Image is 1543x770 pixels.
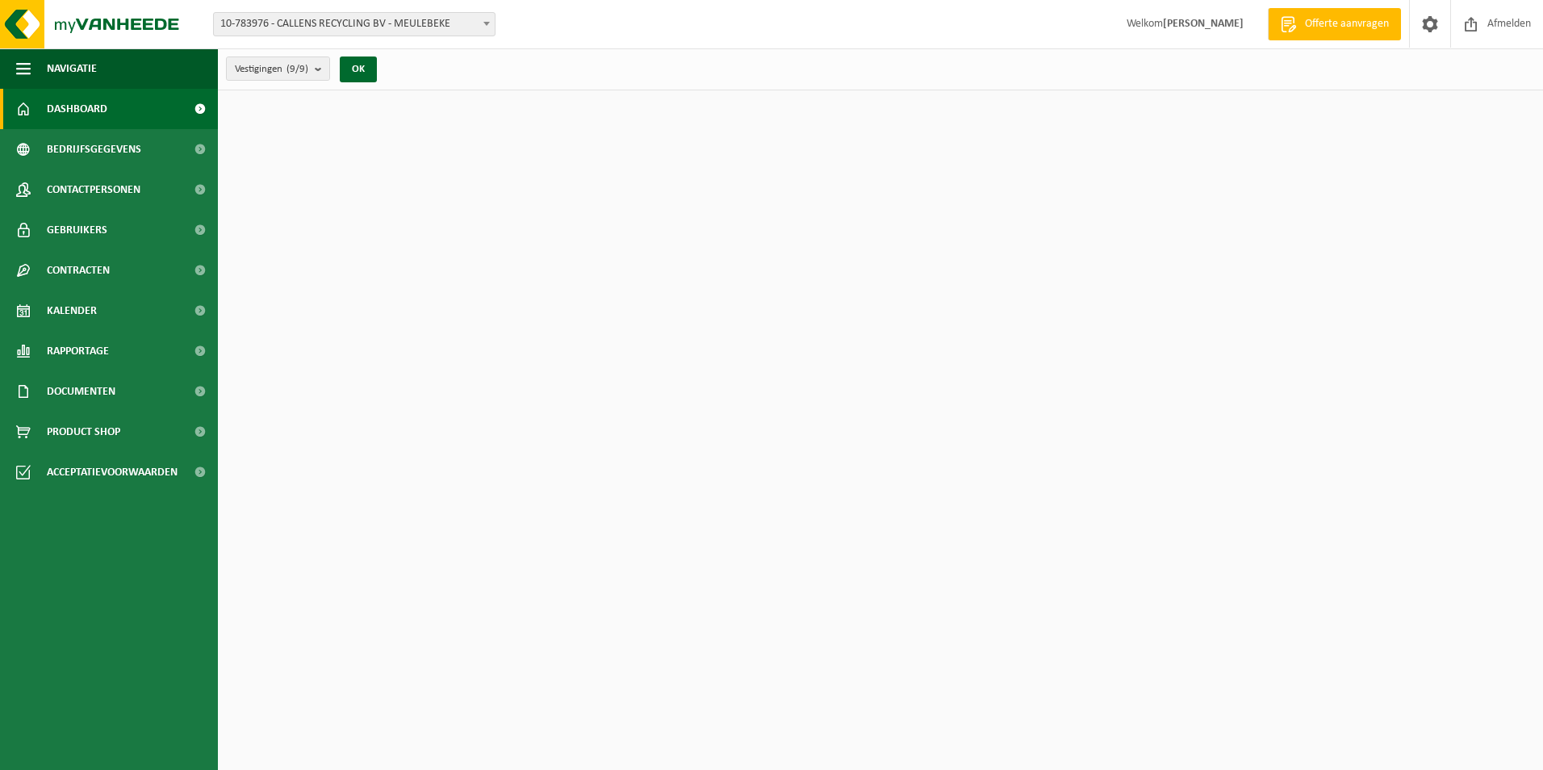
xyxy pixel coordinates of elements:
span: Bedrijfsgegevens [47,129,141,169]
span: Gebruikers [47,210,107,250]
span: Navigatie [47,48,97,89]
span: 10-783976 - CALLENS RECYCLING BV - MEULEBEKE [213,12,496,36]
button: Vestigingen(9/9) [226,56,330,81]
count: (9/9) [286,64,308,74]
span: Acceptatievoorwaarden [47,452,178,492]
span: Dashboard [47,89,107,129]
strong: [PERSON_NAME] [1163,18,1244,30]
span: 10-783976 - CALLENS RECYCLING BV - MEULEBEKE [214,13,495,36]
span: Product Shop [47,412,120,452]
span: Vestigingen [235,57,308,82]
span: Rapportage [47,331,109,371]
span: Offerte aanvragen [1301,16,1393,32]
span: Contracten [47,250,110,291]
button: OK [340,56,377,82]
span: Kalender [47,291,97,331]
span: Documenten [47,371,115,412]
span: Contactpersonen [47,169,140,210]
a: Offerte aanvragen [1268,8,1401,40]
